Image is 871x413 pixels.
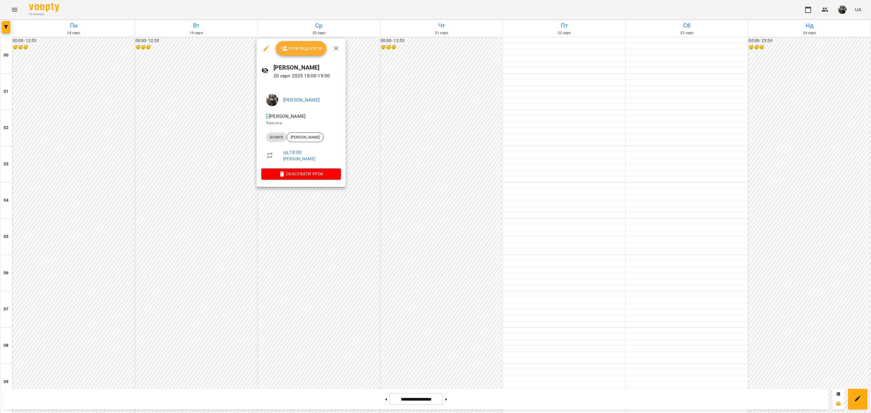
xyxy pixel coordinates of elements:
a: [PERSON_NAME] [283,97,320,103]
span: [PERSON_NAME] [287,135,323,140]
button: Урок відбувся [276,41,327,56]
a: [PERSON_NAME] [283,156,315,161]
span: Scratch [266,135,287,140]
img: 8337ee6688162bb2290644e8745a615f.jpg [266,94,278,106]
p: 20 серп 2025 18:00 - 19:00 [273,72,341,80]
div: [PERSON_NAME] [287,132,324,142]
h6: [PERSON_NAME] [273,63,341,72]
span: Урок відбувся [281,45,322,52]
button: Скасувати Урок [261,168,341,179]
p: Кімната [266,120,336,126]
span: Скасувати Урок [266,170,336,177]
a: ср , 18:00 [283,149,302,155]
span: - [PERSON_NAME] [266,113,307,119]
